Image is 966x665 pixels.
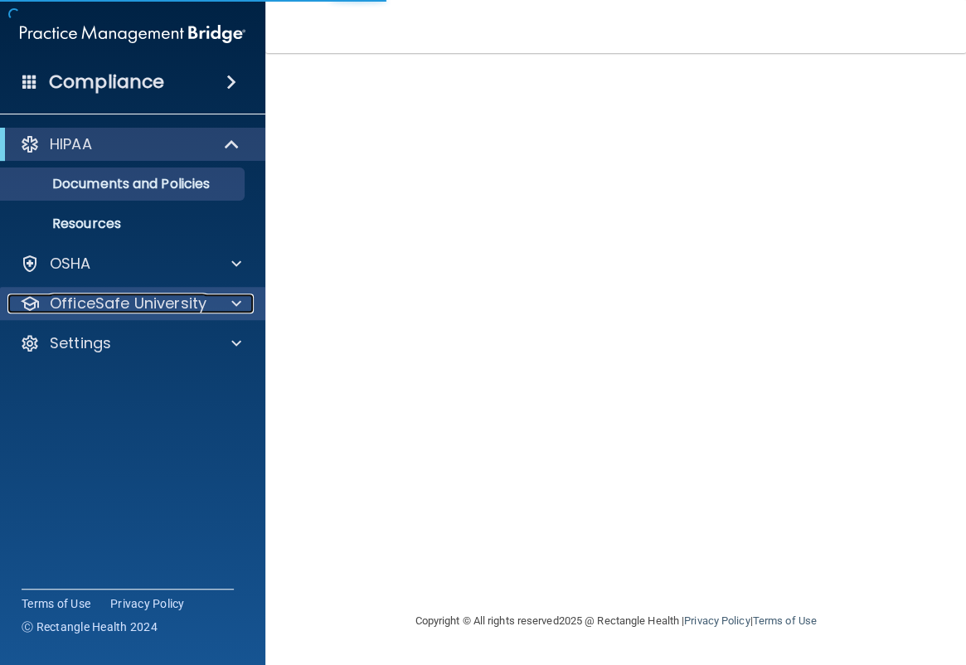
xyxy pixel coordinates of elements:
[20,17,245,51] img: PMB logo
[11,216,237,232] p: Resources
[11,176,237,192] p: Documents and Policies
[50,333,111,353] p: Settings
[20,294,241,313] a: OfficeSafe University
[20,333,241,353] a: Settings
[20,134,240,154] a: HIPAA
[50,134,92,154] p: HIPAA
[684,614,750,627] a: Privacy Policy
[22,619,158,635] span: Ⓒ Rectangle Health 2024
[313,595,919,648] div: Copyright © All rights reserved 2025 @ Rectangle Health | |
[20,254,241,274] a: OSHA
[50,294,206,313] p: OfficeSafe University
[50,254,91,274] p: OSHA
[22,595,90,612] a: Terms of Use
[49,70,164,94] h4: Compliance
[110,595,185,612] a: Privacy Policy
[752,614,816,627] a: Terms of Use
